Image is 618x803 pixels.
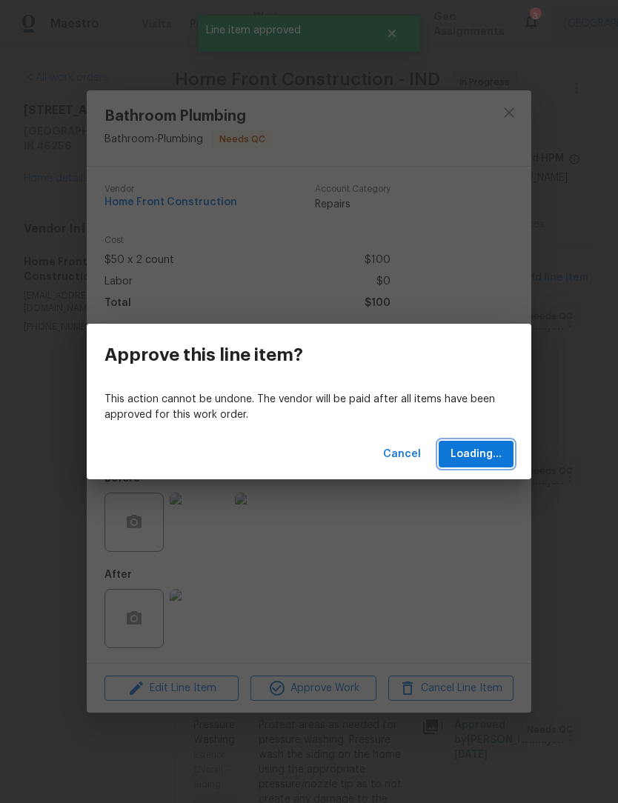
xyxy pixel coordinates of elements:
span: Loading... [451,445,502,464]
h3: Approve this line item? [104,344,303,365]
p: This action cannot be undone. The vendor will be paid after all items have been approved for this... [104,392,514,423]
button: Loading... [439,441,514,468]
button: Cancel [377,441,427,468]
span: Cancel [383,445,421,464]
